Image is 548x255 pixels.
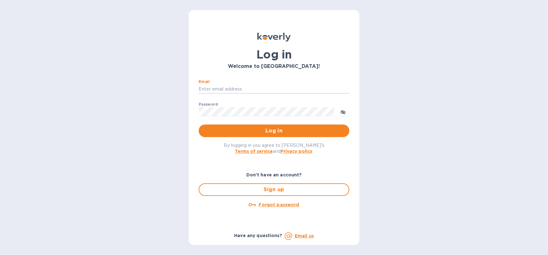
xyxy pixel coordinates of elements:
[199,48,349,61] h1: Log in
[199,85,349,94] input: Enter email address
[257,33,291,42] img: Koverly
[246,172,302,177] b: Don't have an account?
[199,64,349,69] h3: Welcome to [GEOGRAPHIC_DATA]!
[199,183,349,196] button: Sign up
[295,233,314,238] a: Email us
[199,125,349,137] button: Log in
[235,149,273,154] a: Terms of service
[234,233,282,238] b: Have any questions?
[199,103,218,106] label: Password
[281,149,312,154] a: Privacy policy
[259,202,299,207] u: Forgot password
[337,105,349,118] button: toggle password visibility
[204,127,344,135] span: Log in
[204,186,344,193] span: Sign up
[224,143,325,154] span: By logging in you agree to [PERSON_NAME]'s and .
[199,80,210,84] label: Email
